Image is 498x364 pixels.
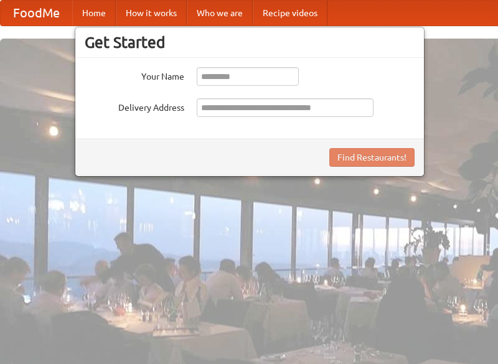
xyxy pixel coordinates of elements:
a: How it works [116,1,187,26]
button: Find Restaurants! [329,148,415,167]
a: FoodMe [1,1,72,26]
label: Delivery Address [85,98,184,114]
h3: Get Started [85,33,415,52]
label: Your Name [85,67,184,83]
a: Home [72,1,116,26]
a: Recipe videos [253,1,327,26]
a: Who we are [187,1,253,26]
